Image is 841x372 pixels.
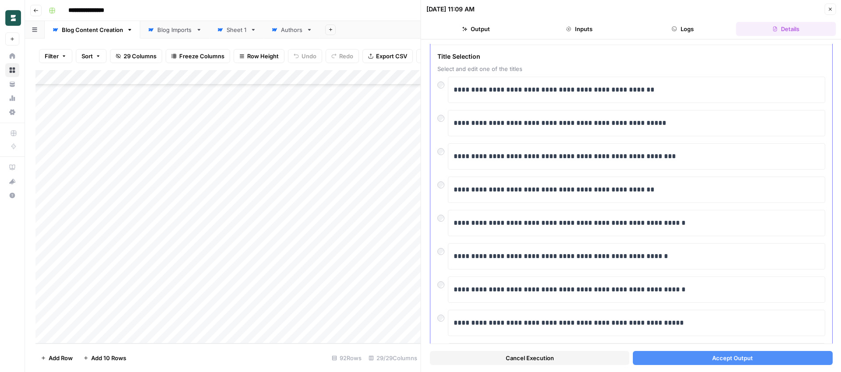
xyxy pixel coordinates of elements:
span: Sort [82,52,93,60]
span: Export CSV [376,52,407,60]
button: Undo [288,49,322,63]
div: 29/29 Columns [365,351,421,365]
span: Undo [302,52,316,60]
a: Browse [5,63,19,77]
div: Sheet 1 [227,25,247,34]
button: Workspace: Borderless [5,7,19,29]
span: Freeze Columns [179,52,224,60]
a: Settings [5,105,19,119]
a: Your Data [5,77,19,91]
a: Authors [264,21,320,39]
button: Output [426,22,526,36]
div: Authors [281,25,303,34]
button: Add 10 Rows [78,351,131,365]
button: Freeze Columns [166,49,230,63]
a: AirOps Academy [5,160,19,174]
a: Home [5,49,19,63]
span: Add 10 Rows [91,354,126,362]
span: Title Selection [437,52,825,61]
div: [DATE] 11:09 AM [426,5,475,14]
a: Blog Content Creation [45,21,140,39]
span: Filter [45,52,59,60]
span: Accept Output [712,354,753,362]
div: Blog Content Creation [62,25,123,34]
a: Sheet 1 [209,21,264,39]
button: Accept Output [633,351,832,365]
button: Help + Support [5,188,19,202]
span: Row Height [247,52,279,60]
div: What's new? [6,175,19,188]
span: Add Row [49,354,73,362]
button: Sort [76,49,106,63]
button: Export CSV [362,49,413,63]
button: 29 Columns [110,49,162,63]
a: Blog Imports [140,21,209,39]
button: Add Row [35,351,78,365]
img: Borderless Logo [5,10,21,26]
div: Blog Imports [157,25,192,34]
button: Filter [39,49,72,63]
button: Cancel Execution [430,351,629,365]
button: What's new? [5,174,19,188]
span: 29 Columns [124,52,156,60]
span: Select and edit one of the titles [437,64,825,73]
span: Redo [339,52,353,60]
button: Row Height [234,49,284,63]
span: Cancel Execution [505,354,554,362]
div: 92 Rows [328,351,365,365]
button: Inputs [529,22,629,36]
button: Redo [326,49,359,63]
a: Usage [5,91,19,105]
button: Logs [633,22,733,36]
button: Details [736,22,836,36]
